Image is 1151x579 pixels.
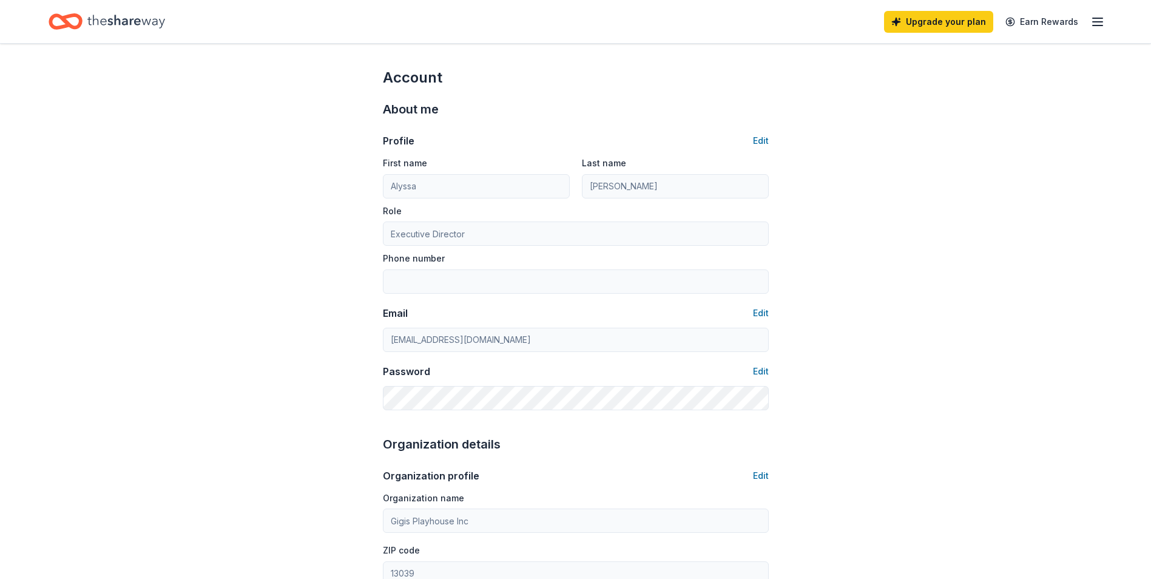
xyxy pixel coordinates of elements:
label: Organization name [383,492,464,504]
a: Upgrade your plan [884,11,993,33]
label: ZIP code [383,544,420,557]
button: Edit [753,306,769,320]
button: Edit [753,364,769,379]
label: Last name [582,157,626,169]
label: Role [383,205,402,217]
div: Email [383,306,408,320]
div: Profile [383,134,414,148]
label: First name [383,157,427,169]
a: Earn Rewards [998,11,1085,33]
div: Password [383,364,430,379]
a: Home [49,7,165,36]
div: Organization profile [383,469,479,483]
button: Edit [753,134,769,148]
div: About me [383,100,769,119]
div: Organization details [383,435,769,454]
button: Edit [753,469,769,483]
label: Phone number [383,252,445,265]
div: Account [383,68,769,87]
